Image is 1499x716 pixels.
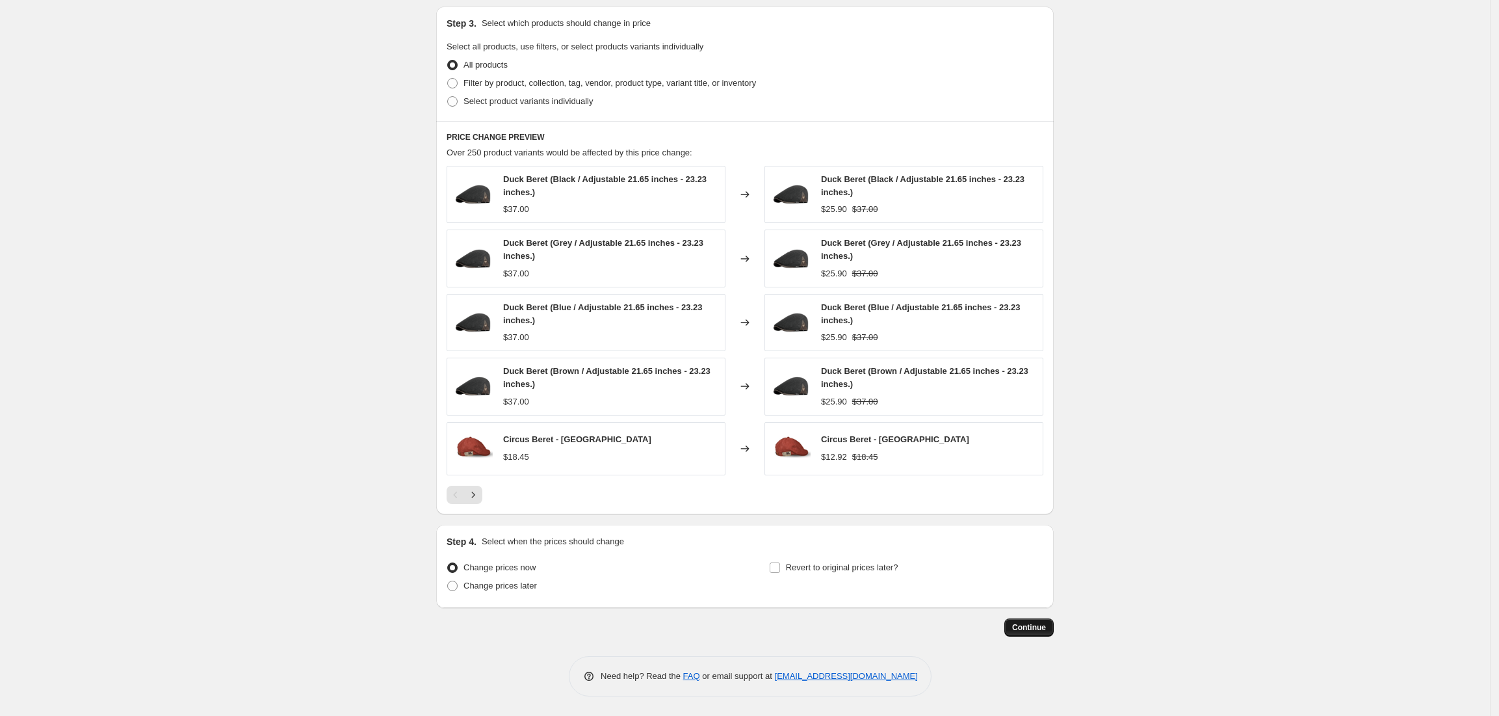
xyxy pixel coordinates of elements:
[852,267,878,280] strike: $37.00
[852,203,878,216] strike: $37.00
[821,395,847,408] div: $25.90
[503,267,529,280] div: $37.00
[503,434,651,444] span: Circus Beret - [GEOGRAPHIC_DATA]
[503,451,529,464] div: $18.45
[503,395,529,408] div: $37.00
[447,17,476,30] h2: Step 3.
[821,267,847,280] div: $25.90
[463,60,508,70] span: All products
[503,302,703,325] span: Duck Beret (Blue / Adjustable 21.65 inches - 23.23 inches.)
[772,239,811,278] img: boina-duck-cap-almaselvagem-1_82a5f550-12b6-4e6c-94c0-577900aafa79_80x.png
[683,671,700,681] a: FAQ
[852,395,878,408] strike: $37.00
[454,175,493,214] img: boina-duck-cap-almaselvagem-1_82a5f550-12b6-4e6c-94c0-577900aafa79_80x.png
[454,303,493,342] img: boina-duck-cap-almaselvagem-1_82a5f550-12b6-4e6c-94c0-577900aafa79_80x.png
[447,148,692,157] span: Over 250 product variants would be affected by this price change:
[464,486,482,504] button: Next
[1012,622,1046,633] span: Continue
[772,303,811,342] img: boina-duck-cap-almaselvagem-1_82a5f550-12b6-4e6c-94c0-577900aafa79_80x.png
[772,429,811,468] img: boina-circus-vinho-almaselvagem-1_2d93f3d9-bb36-4d05-b353-24c75f009cf3_80x.png
[852,331,878,344] strike: $37.00
[775,671,918,681] a: [EMAIL_ADDRESS][DOMAIN_NAME]
[454,367,493,406] img: boina-duck-cap-almaselvagem-1_82a5f550-12b6-4e6c-94c0-577900aafa79_80x.png
[772,175,811,214] img: boina-duck-cap-almaselvagem-1_82a5f550-12b6-4e6c-94c0-577900aafa79_80x.png
[821,302,1021,325] span: Duck Beret (Blue / Adjustable 21.65 inches - 23.23 inches.)
[503,174,707,197] span: Duck Beret (Black / Adjustable 21.65 inches - 23.23 inches.)
[821,203,847,216] div: $25.90
[821,451,847,464] div: $12.92
[447,42,703,51] span: Select all products, use filters, or select products variants individually
[463,581,537,590] span: Change prices later
[1004,618,1054,637] button: Continue
[463,563,536,572] span: Change prices now
[786,563,898,572] span: Revert to original prices later?
[482,535,624,548] p: Select when the prices should change
[821,366,1028,389] span: Duck Beret (Brown / Adjustable 21.65 inches - 23.23 inches.)
[503,203,529,216] div: $37.00
[463,96,593,106] span: Select product variants individually
[503,238,703,261] span: Duck Beret (Grey / Adjustable 21.65 inches - 23.23 inches.)
[503,331,529,344] div: $37.00
[503,366,710,389] span: Duck Beret (Brown / Adjustable 21.65 inches - 23.23 inches.)
[821,174,1024,197] span: Duck Beret (Black / Adjustable 21.65 inches - 23.23 inches.)
[447,132,1043,142] h6: PRICE CHANGE PREVIEW
[772,367,811,406] img: boina-duck-cap-almaselvagem-1_82a5f550-12b6-4e6c-94c0-577900aafa79_80x.png
[852,451,878,464] strike: $18.45
[601,671,683,681] span: Need help? Read the
[447,486,482,504] nav: Pagination
[447,535,476,548] h2: Step 4.
[454,239,493,278] img: boina-duck-cap-almaselvagem-1_82a5f550-12b6-4e6c-94c0-577900aafa79_80x.png
[821,434,969,444] span: Circus Beret - [GEOGRAPHIC_DATA]
[454,429,493,468] img: boina-circus-vinho-almaselvagem-1_2d93f3d9-bb36-4d05-b353-24c75f009cf3_80x.png
[821,331,847,344] div: $25.90
[821,238,1021,261] span: Duck Beret (Grey / Adjustable 21.65 inches - 23.23 inches.)
[482,17,651,30] p: Select which products should change in price
[463,78,756,88] span: Filter by product, collection, tag, vendor, product type, variant title, or inventory
[700,671,775,681] span: or email support at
